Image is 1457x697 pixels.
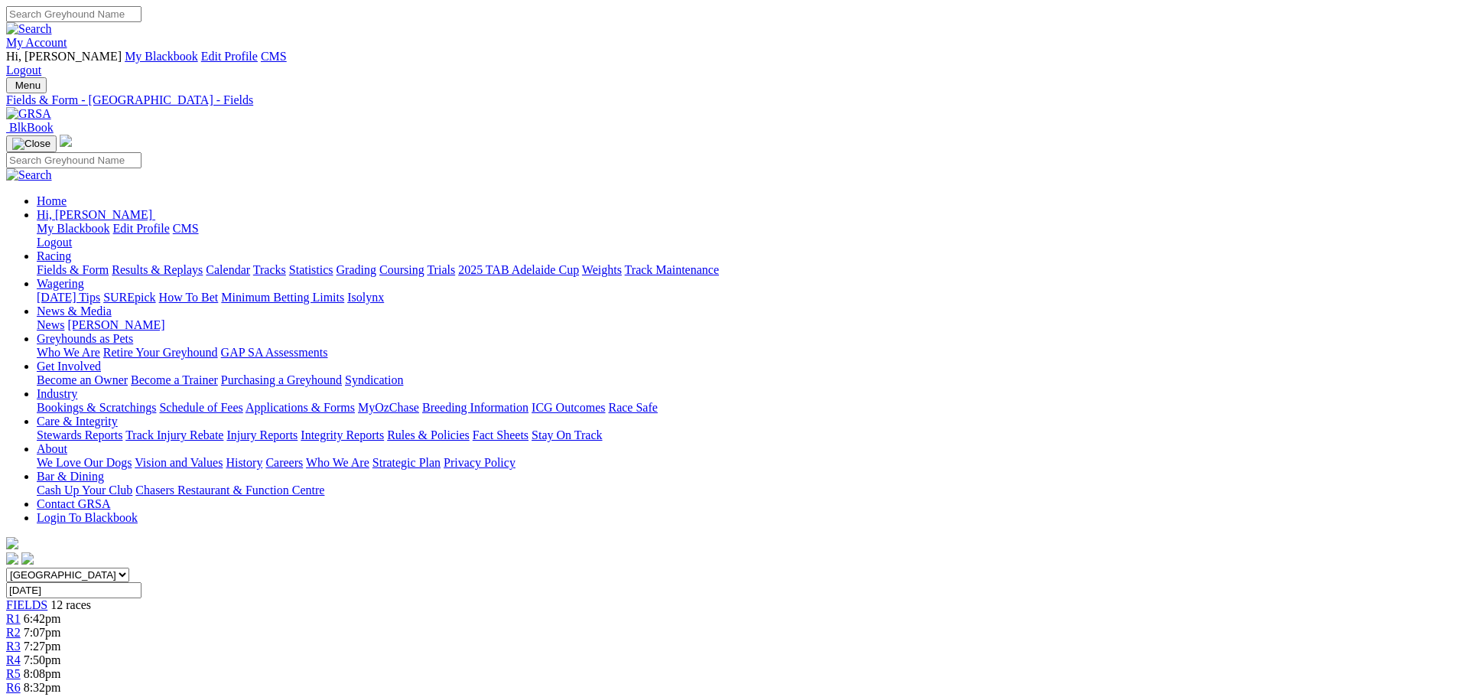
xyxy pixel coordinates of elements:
a: Greyhounds as Pets [37,332,133,345]
input: Select date [6,582,141,598]
a: Track Injury Rebate [125,428,223,441]
a: My Account [6,36,67,49]
a: Stay On Track [532,428,602,441]
div: Greyhounds as Pets [37,346,1451,360]
img: facebook.svg [6,552,18,565]
a: Chasers Restaurant & Function Centre [135,484,324,497]
a: GAP SA Assessments [221,346,328,359]
a: News & Media [37,305,112,318]
a: About [37,442,67,455]
a: Race Safe [608,401,657,414]
a: R4 [6,653,21,666]
a: Fields & Form - [GEOGRAPHIC_DATA] - Fields [6,93,1451,107]
a: CMS [261,50,287,63]
a: Fact Sheets [473,428,528,441]
div: News & Media [37,318,1451,332]
a: Tracks [253,263,286,276]
span: 7:50pm [24,653,61,666]
span: 8:32pm [24,681,61,694]
a: R1 [6,612,21,625]
a: 2025 TAB Adelaide Cup [458,263,579,276]
span: Hi, [PERSON_NAME] [37,208,152,221]
a: My Blackbook [37,222,110,235]
a: Schedule of Fees [159,401,242,414]
input: Search [6,6,141,22]
a: Vision and Values [135,456,223,469]
a: Breeding Information [422,401,528,414]
div: About [37,456,1451,470]
span: 8:08pm [24,667,61,680]
button: Toggle navigation [6,77,47,93]
a: Isolynx [347,291,384,304]
a: Bar & Dining [37,470,104,483]
a: Calendar [206,263,250,276]
a: Minimum Betting Limits [221,291,344,304]
a: Fields & Form [37,263,109,276]
img: logo-grsa-white.png [6,537,18,549]
a: Cash Up Your Club [37,484,132,497]
a: Become an Owner [37,373,128,386]
a: Results & Replays [112,263,203,276]
a: Retire Your Greyhound [103,346,218,359]
a: Home [37,194,67,207]
a: Wagering [37,277,84,290]
div: Bar & Dining [37,484,1451,497]
a: Coursing [379,263,424,276]
a: How To Bet [159,291,219,304]
img: Close [12,138,50,150]
img: logo-grsa-white.png [60,135,72,147]
a: Who We Are [306,456,369,469]
span: 6:42pm [24,612,61,625]
img: GRSA [6,107,51,121]
a: Syndication [345,373,403,386]
a: CMS [173,222,199,235]
a: Bookings & Scratchings [37,401,156,414]
a: Edit Profile [201,50,258,63]
span: Hi, [PERSON_NAME] [6,50,122,63]
button: Toggle navigation [6,135,57,152]
div: Wagering [37,291,1451,305]
a: Stewards Reports [37,428,122,441]
a: Care & Integrity [37,415,118,428]
a: History [226,456,262,469]
a: R5 [6,667,21,680]
a: Edit Profile [113,222,170,235]
div: Get Involved [37,373,1451,387]
div: My Account [6,50,1451,77]
a: Who We Are [37,346,100,359]
a: Login To Blackbook [37,511,138,524]
a: We Love Our Dogs [37,456,132,469]
a: Applications & Forms [246,401,355,414]
a: My Blackbook [125,50,198,63]
a: ICG Outcomes [532,401,605,414]
span: BlkBook [9,121,54,134]
a: News [37,318,64,331]
div: Industry [37,401,1451,415]
a: Trials [427,263,455,276]
a: [DATE] Tips [37,291,100,304]
div: Hi, [PERSON_NAME] [37,222,1451,249]
a: Careers [265,456,303,469]
a: R2 [6,626,21,639]
a: Contact GRSA [37,497,110,510]
span: Menu [15,80,41,91]
div: Racing [37,263,1451,277]
a: BlkBook [6,121,54,134]
span: 7:07pm [24,626,61,639]
a: Statistics [289,263,333,276]
a: R6 [6,681,21,694]
a: Integrity Reports [301,428,384,441]
a: Purchasing a Greyhound [221,373,342,386]
a: Hi, [PERSON_NAME] [37,208,155,221]
a: Grading [337,263,376,276]
a: Logout [6,64,41,77]
img: Search [6,168,52,182]
a: Privacy Policy [444,456,515,469]
a: Weights [582,263,622,276]
a: Become a Trainer [131,373,218,386]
